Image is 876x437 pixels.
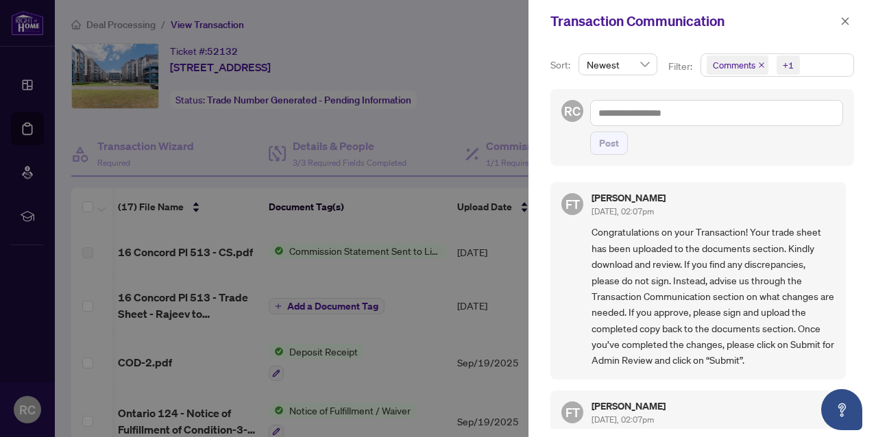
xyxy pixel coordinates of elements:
[713,58,755,72] span: Comments
[590,132,628,155] button: Post
[592,414,654,425] span: [DATE], 02:07pm
[707,55,768,75] span: Comments
[840,16,850,26] span: close
[821,389,862,430] button: Open asap
[550,11,836,32] div: Transaction Communication
[565,195,580,214] span: FT
[592,206,654,216] span: [DATE], 02:07pm
[592,401,666,411] h5: [PERSON_NAME]
[783,58,794,72] div: +1
[668,59,694,74] p: Filter:
[758,62,765,68] span: close
[564,101,581,121] span: RC
[550,58,573,73] p: Sort:
[592,224,835,368] span: Congratulations on your Transaction! Your trade sheet has been uploaded to the documents section....
[565,403,580,422] span: FT
[592,193,666,203] h5: [PERSON_NAME]
[587,54,649,75] span: Newest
